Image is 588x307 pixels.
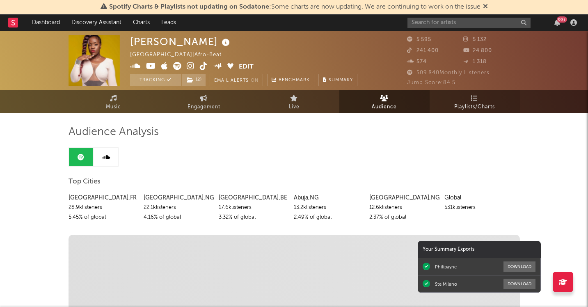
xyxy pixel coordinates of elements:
div: 531k listeners [444,203,513,213]
button: Download [503,279,535,289]
button: Email AlertsOn [210,74,263,86]
em: On [251,78,259,83]
a: Dashboard [26,14,66,31]
span: Jump Score: 84.5 [407,80,455,85]
button: Edit [239,62,254,72]
div: 99 + [557,16,567,23]
div: 13.2k listeners [294,203,363,213]
div: 17.6k listeners [219,203,288,213]
span: 574 [407,59,427,64]
span: Live [289,102,300,112]
button: Summary [318,74,357,86]
div: 5.45 % of global [69,213,137,222]
button: 99+ [554,19,560,26]
span: Summary [329,78,353,82]
a: Music [69,90,159,113]
div: 3.32 % of global [219,213,288,222]
span: Spotify Charts & Playlists not updating on Sodatone [109,4,269,10]
span: Audience [372,102,397,112]
span: 509 840 Monthly Listeners [407,70,490,76]
span: Dismiss [483,4,488,10]
button: (2) [182,74,206,86]
div: Your Summary Exports [418,241,541,258]
span: Music [106,102,121,112]
span: 24 800 [463,48,492,53]
a: Leads [156,14,182,31]
a: Audience [339,90,430,113]
span: Benchmark [279,76,310,85]
span: Engagement [188,102,220,112]
div: [GEOGRAPHIC_DATA] , BE [219,193,288,203]
div: [GEOGRAPHIC_DATA] , NG [144,193,213,203]
div: Global [444,193,513,203]
div: 2.37 % of global [369,213,438,222]
div: [GEOGRAPHIC_DATA] | Afro-Beat [130,50,240,60]
a: Charts [127,14,156,31]
a: Playlists/Charts [430,90,520,113]
a: Discovery Assistant [66,14,127,31]
span: 1 318 [463,59,487,64]
input: Search for artists [407,18,531,28]
div: Ste Milano [435,281,457,287]
a: Benchmark [267,74,314,86]
div: 4.16 % of global [144,213,213,222]
span: ( 2 ) [181,74,206,86]
span: 5 132 [463,37,487,42]
button: Tracking [130,74,181,86]
div: 28.9k listeners [69,203,137,213]
span: Audience Analysis [69,127,159,137]
div: [PERSON_NAME] [130,35,232,48]
div: 2.49 % of global [294,213,363,222]
div: 22.1k listeners [144,203,213,213]
div: Abuja , NG [294,193,363,203]
span: : Some charts are now updating. We are continuing to work on the issue [109,4,480,10]
span: Playlists/Charts [454,102,495,112]
div: [GEOGRAPHIC_DATA] , FR [69,193,137,203]
span: 5 595 [407,37,431,42]
div: [GEOGRAPHIC_DATA] , NG [369,193,438,203]
span: Top Cities [69,177,101,187]
a: Live [249,90,339,113]
button: Download [503,261,535,272]
div: 12.6k listeners [369,203,438,213]
span: 241 400 [407,48,439,53]
div: Philipayne [435,264,457,270]
a: Engagement [159,90,249,113]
